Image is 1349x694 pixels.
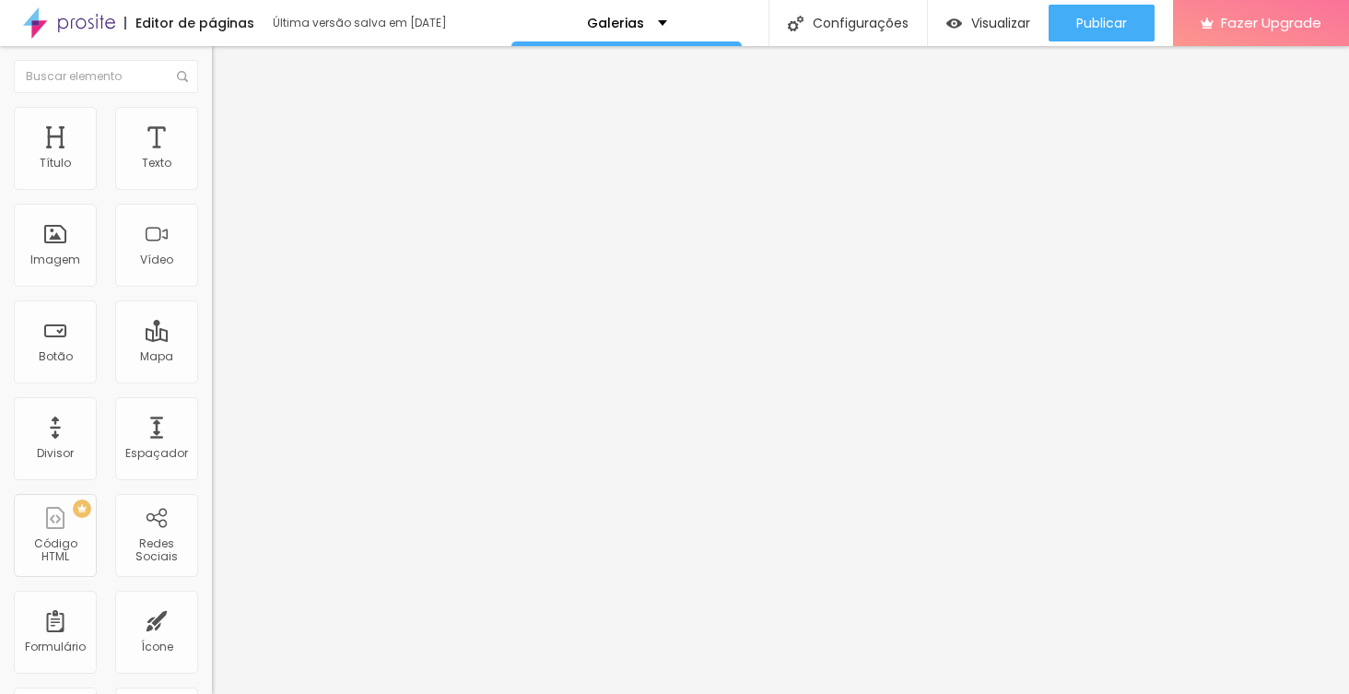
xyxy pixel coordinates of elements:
[788,16,804,31] img: Icone
[40,157,71,170] div: Título
[30,253,80,266] div: Imagem
[1076,16,1127,30] span: Publicar
[142,157,171,170] div: Texto
[1049,5,1155,41] button: Publicar
[928,5,1049,41] button: Visualizar
[273,18,485,29] div: Última versão salva em [DATE]
[14,60,198,93] input: Buscar elemento
[212,46,1349,694] iframe: Editor
[587,17,644,29] p: Galerias
[125,447,188,460] div: Espaçador
[140,253,173,266] div: Vídeo
[25,641,86,653] div: Formulário
[124,17,254,29] div: Editor de páginas
[18,537,91,564] div: Código HTML
[946,16,962,31] img: view-1.svg
[971,16,1030,30] span: Visualizar
[120,537,193,564] div: Redes Sociais
[177,71,188,82] img: Icone
[39,350,73,363] div: Botão
[141,641,173,653] div: Ícone
[140,350,173,363] div: Mapa
[1221,15,1321,30] span: Fazer Upgrade
[37,447,74,460] div: Divisor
